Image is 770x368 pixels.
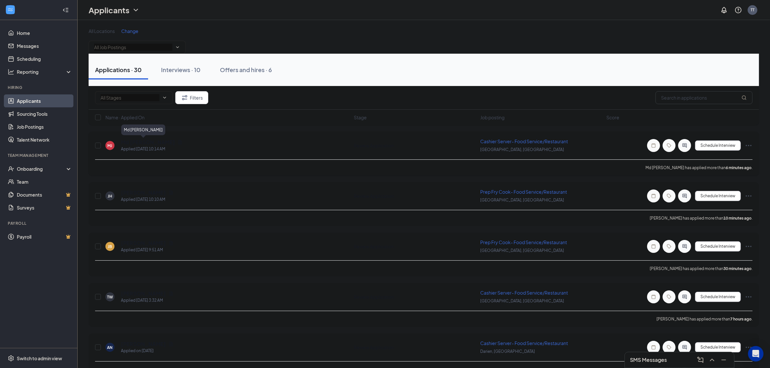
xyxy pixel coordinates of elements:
[17,166,67,172] div: Onboarding
[745,343,753,351] svg: Ellipses
[108,193,112,199] div: JH
[8,69,14,75] svg: Analysis
[354,142,476,149] div: Review Application
[17,355,62,362] div: Switch to admin view
[17,175,72,188] a: Team
[62,7,69,13] svg: Collapse
[8,355,14,362] svg: Settings
[121,146,183,152] div: Applied [DATE] 10:14 AM
[17,94,72,107] a: Applicants
[8,85,71,90] div: Hiring
[695,191,741,201] button: Schedule Interview
[121,348,174,354] div: Applied on [DATE]
[105,114,145,121] span: Name · Applied On
[121,247,174,253] div: Applied [DATE] 9:51 AM
[695,241,741,252] button: Schedule Interview
[8,166,14,172] svg: UserCheck
[650,244,657,249] svg: Note
[220,66,272,74] div: Offers and hires · 6
[354,294,476,300] div: Review Application
[107,294,113,300] div: TW
[108,143,113,148] div: MJ
[121,124,165,135] div: Md [PERSON_NAME]
[681,345,689,350] svg: ActiveChat
[121,139,175,146] h5: Md [PERSON_NAME]
[480,298,564,303] span: [GEOGRAPHIC_DATA], [GEOGRAPHIC_DATA]
[354,344,476,351] div: Review Application
[745,243,753,250] svg: Ellipses
[95,66,142,74] div: Applications · 30
[480,340,568,346] span: Cashier Server- Food Service/Restaurant
[723,266,752,271] b: 30 minutes ago
[695,342,741,352] button: Schedule Interview
[89,28,115,34] span: All Locations
[161,66,201,74] div: Interviews · 10
[162,95,167,100] svg: ChevronDown
[695,292,741,302] button: Schedule Interview
[681,294,689,299] svg: ActiveChat
[650,345,657,350] svg: Note
[748,346,764,362] div: Open Intercom Messenger
[697,356,704,364] svg: ComposeMessage
[354,243,476,250] div: Review Application
[17,133,72,146] a: Talent Network
[695,355,706,365] button: ComposeMessage
[650,266,753,271] p: [PERSON_NAME] has applied more than .
[17,39,72,52] a: Messages
[8,221,71,226] div: Payroll
[730,317,752,321] b: 7 hours ago
[681,193,689,199] svg: ActiveChat
[175,45,180,50] svg: ChevronDown
[650,215,753,221] p: [PERSON_NAME] has applied more than .
[168,190,174,195] svg: Document
[720,356,728,364] svg: Minimize
[17,201,72,214] a: SurveysCrown
[606,114,619,121] span: Score
[121,341,166,348] h5: [PERSON_NAME]
[17,52,72,65] a: Scheduling
[121,196,174,203] div: Applied [DATE] 10:10 AM
[665,193,673,199] svg: Tag
[94,44,172,51] input: All Job Postings
[745,192,753,200] svg: Ellipses
[719,355,729,365] button: Minimize
[742,95,747,100] svg: MagnifyingGlass
[480,138,568,144] span: Cashier Server- Food Service/Restaurant
[168,241,174,246] svg: Document
[480,239,567,245] span: Prep Fry Cook- Food Service/Restaurant
[650,294,657,299] svg: Note
[656,91,753,104] input: Search in applications
[89,5,129,16] h1: Applicants
[17,69,72,75] div: Reporting
[695,140,741,151] button: Schedule Interview
[17,230,72,243] a: PayrollCrown
[168,291,174,296] svg: Document
[656,316,753,322] p: [PERSON_NAME] has applied more than .
[745,142,753,149] svg: Ellipses
[645,165,753,170] p: Md [PERSON_NAME] has applied more than .
[121,28,138,34] span: Change
[121,189,166,196] h5: [PERSON_NAME]
[181,94,189,102] svg: Filter
[650,143,657,148] svg: Note
[665,143,673,148] svg: Tag
[630,356,667,363] h3: SMS Messages
[108,244,112,249] div: JB
[354,193,476,199] div: Review Application
[132,6,140,14] svg: ChevronDown
[354,114,367,121] span: Stage
[708,356,716,364] svg: ChevronUp
[734,6,742,14] svg: QuestionInfo
[726,165,752,170] b: 6 minutes ago
[745,293,753,301] svg: Ellipses
[121,290,166,297] h5: [PERSON_NAME]
[751,7,754,13] div: TT
[178,140,183,145] svg: Document
[107,345,113,350] div: AN
[480,198,564,202] span: [GEOGRAPHIC_DATA], [GEOGRAPHIC_DATA]
[17,107,72,120] a: Sourcing Tools
[480,290,568,296] span: Cashier Server- Food Service/Restaurant
[101,94,159,101] input: All Stages
[480,349,535,354] span: Darien, [GEOGRAPHIC_DATA]
[707,355,717,365] button: ChevronUp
